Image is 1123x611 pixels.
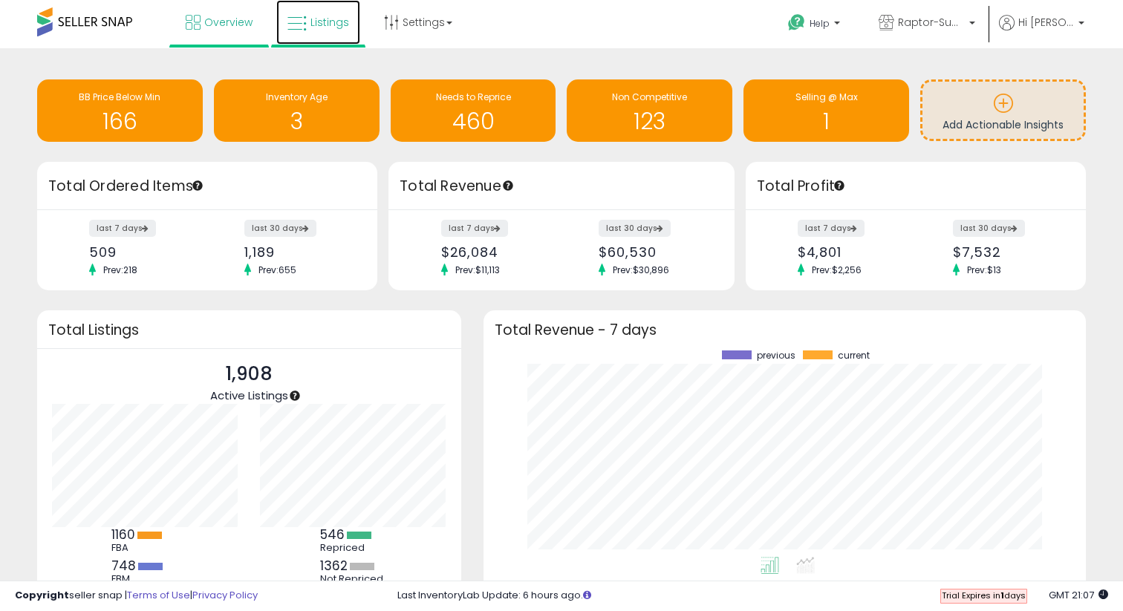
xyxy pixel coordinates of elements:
span: Prev: 655 [251,264,304,276]
h1: 460 [398,109,549,134]
h3: Total Revenue [400,176,723,197]
a: Needs to Reprice 460 [391,79,556,142]
span: Inventory Age [266,91,328,103]
span: Selling @ Max [795,91,858,103]
div: Repriced [320,542,387,554]
span: Prev: $2,256 [804,264,869,276]
span: Prev: $11,113 [448,264,507,276]
span: Prev: 218 [96,264,145,276]
span: Prev: $13 [960,264,1009,276]
a: Terms of Use [127,588,190,602]
span: BB Price Below Min [79,91,160,103]
label: last 7 days [441,220,508,237]
span: Needs to Reprice [436,91,511,103]
div: 1,189 [244,244,351,260]
div: Tooltip anchor [501,179,515,192]
span: Listings [310,15,349,30]
h3: Total Revenue - 7 days [495,324,1075,336]
div: $7,532 [953,244,1060,260]
b: 1 [1000,589,1004,601]
div: Tooltip anchor [191,179,204,192]
div: $60,530 [599,244,708,260]
label: last 30 days [953,220,1025,237]
a: Inventory Age 3 [214,79,380,142]
h3: Total Ordered Items [48,176,366,197]
span: Trial Expires in days [942,589,1026,601]
p: 1,908 [210,360,288,388]
h1: 3 [221,109,372,134]
span: Non Competitive [612,91,687,103]
span: Prev: $30,896 [605,264,677,276]
h1: 123 [574,109,725,134]
span: Help [810,17,830,30]
div: $4,801 [798,244,905,260]
div: FBM [111,573,178,585]
span: Add Actionable Insights [943,117,1064,132]
b: 1362 [320,557,348,575]
div: Last InventoryLab Update: 6 hours ago. [397,589,1108,603]
label: last 7 days [798,220,865,237]
a: BB Price Below Min 166 [37,79,203,142]
h3: Total Profit [757,176,1075,197]
div: 509 [89,244,196,260]
a: Privacy Policy [192,588,258,602]
span: Raptor-Supply LLC [898,15,965,30]
span: Active Listings [210,388,288,403]
div: FBA [111,542,178,554]
h1: 1 [751,109,902,134]
b: 1160 [111,526,135,543]
b: 748 [111,557,136,575]
div: seller snap | | [15,589,258,603]
strong: Copyright [15,588,69,602]
i: Click here to read more about un-synced listings. [583,590,591,600]
div: Tooltip anchor [833,179,846,192]
a: Help [776,2,855,48]
div: Tooltip anchor [288,389,302,402]
div: $26,084 [441,244,550,260]
label: last 30 days [599,220,671,237]
i: Get Help [787,13,806,32]
b: 546 [320,526,345,543]
label: last 7 days [89,220,156,237]
span: 2025-08-11 21:07 GMT [1049,588,1108,602]
label: last 30 days [244,220,316,237]
div: Not Repriced [320,573,387,585]
h3: Total Listings [48,324,450,336]
span: Hi [PERSON_NAME] [1018,15,1074,30]
a: Non Competitive 123 [567,79,732,142]
a: Selling @ Max 1 [743,79,909,142]
span: current [838,350,870,361]
span: Overview [204,15,253,30]
span: previous [757,350,795,361]
a: Add Actionable Insights [922,82,1084,139]
a: Hi [PERSON_NAME] [999,15,1084,48]
h1: 166 [45,109,195,134]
